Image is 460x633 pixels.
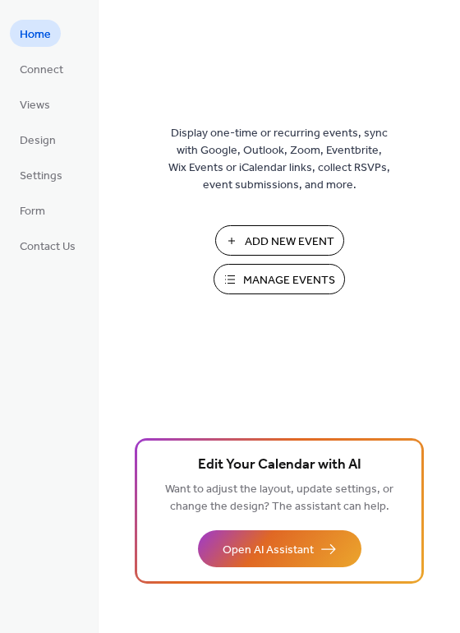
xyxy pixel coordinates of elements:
span: Connect [20,62,63,79]
span: Contact Us [20,238,76,256]
a: Settings [10,161,72,188]
button: Add New Event [215,225,344,256]
span: Manage Events [243,272,335,289]
span: Want to adjust the layout, update settings, or change the design? The assistant can help. [165,478,393,518]
span: Open AI Assistant [223,542,314,559]
a: Form [10,196,55,224]
a: Connect [10,55,73,82]
button: Manage Events [214,264,345,294]
a: Home [10,20,61,47]
button: Open AI Assistant [198,530,361,567]
a: Contact Us [10,232,85,259]
a: Design [10,126,66,153]
span: Display one-time or recurring events, sync with Google, Outlook, Zoom, Eventbrite, Wix Events or ... [168,125,390,194]
span: Home [20,26,51,44]
span: Settings [20,168,62,185]
span: Form [20,203,45,220]
span: Add New Event [245,233,334,251]
a: Views [10,90,60,118]
span: Views [20,97,50,114]
span: Design [20,132,56,150]
span: Edit Your Calendar with AI [198,454,361,477]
